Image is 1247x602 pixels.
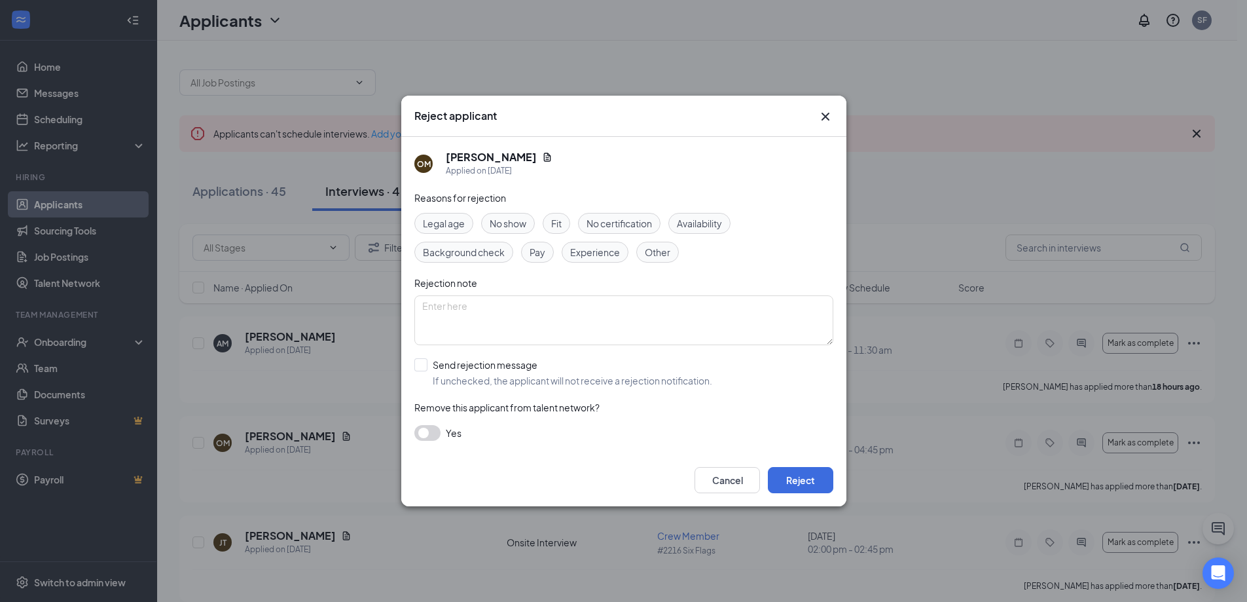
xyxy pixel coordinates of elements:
span: Fit [551,216,562,231]
button: Cancel [695,467,760,493]
span: Experience [570,245,620,259]
span: Reasons for rejection [414,192,506,204]
span: Rejection note [414,277,477,289]
div: OM [416,159,430,170]
span: Availability [677,216,722,231]
svg: Cross [818,109,833,124]
h5: [PERSON_NAME] [446,150,537,164]
svg: Document [542,152,552,162]
span: Remove this applicant from talent network? [414,402,600,413]
div: Open Intercom Messenger [1202,557,1234,589]
span: Legal age [423,216,465,231]
span: No certification [587,216,652,231]
h3: Reject applicant [414,109,497,123]
button: Close [818,109,833,124]
span: Pay [530,245,545,259]
span: Background check [423,245,505,259]
span: Other [645,245,670,259]
button: Reject [768,467,833,493]
span: No show [490,216,526,231]
div: Applied on [DATE] [446,164,552,178]
span: Yes [446,425,461,441]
